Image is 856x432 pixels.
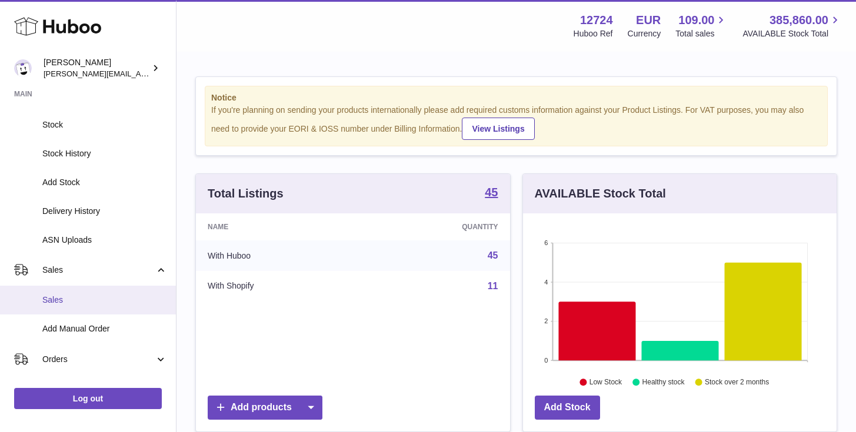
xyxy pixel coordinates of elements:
a: Add products [208,396,322,420]
span: Orders [42,354,155,365]
h3: AVAILABLE Stock Total [535,186,666,202]
a: 11 [488,281,498,291]
div: If you're planning on sending your products internationally please add required customs informati... [211,105,821,140]
div: Currency [628,28,661,39]
span: [PERSON_NAME][EMAIL_ADDRESS][DOMAIN_NAME] [44,69,236,78]
a: 385,860.00 AVAILABLE Stock Total [742,12,842,39]
span: Sales [42,264,155,276]
span: Add Manual Order [42,323,167,334]
span: Total sales [675,28,728,39]
span: Add Stock [42,177,167,188]
span: Sales [42,294,167,306]
text: Stock over 2 months [705,378,769,386]
span: 109.00 [678,12,714,28]
text: Low Stock [589,378,622,386]
a: Add Stock [535,396,600,420]
span: Delivery History [42,206,167,217]
img: sebastian@ffern.co [14,59,32,77]
a: Log out [14,388,162,409]
a: 109.00 Total sales [675,12,728,39]
text: 0 [544,357,548,364]
span: ASN Uploads [42,235,167,246]
strong: 45 [485,186,498,198]
div: [PERSON_NAME] [44,57,149,79]
span: AVAILABLE Stock Total [742,28,842,39]
h3: Total Listings [208,186,284,202]
text: 6 [544,239,548,246]
a: View Listings [462,118,534,140]
div: Huboo Ref [574,28,613,39]
th: Quantity [365,213,510,240]
text: 2 [544,317,548,324]
td: With Shopify [196,271,365,302]
span: 385,860.00 [770,12,828,28]
span: Stock [42,119,167,130]
text: 4 [544,279,548,286]
th: Name [196,213,365,240]
a: 45 [488,250,498,260]
strong: 12724 [580,12,613,28]
span: Stock History [42,148,167,159]
strong: EUR [636,12,661,28]
td: With Huboo [196,240,365,271]
text: Healthy stock [642,378,685,386]
a: 45 [485,186,498,200]
strong: Notice [211,92,821,103]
